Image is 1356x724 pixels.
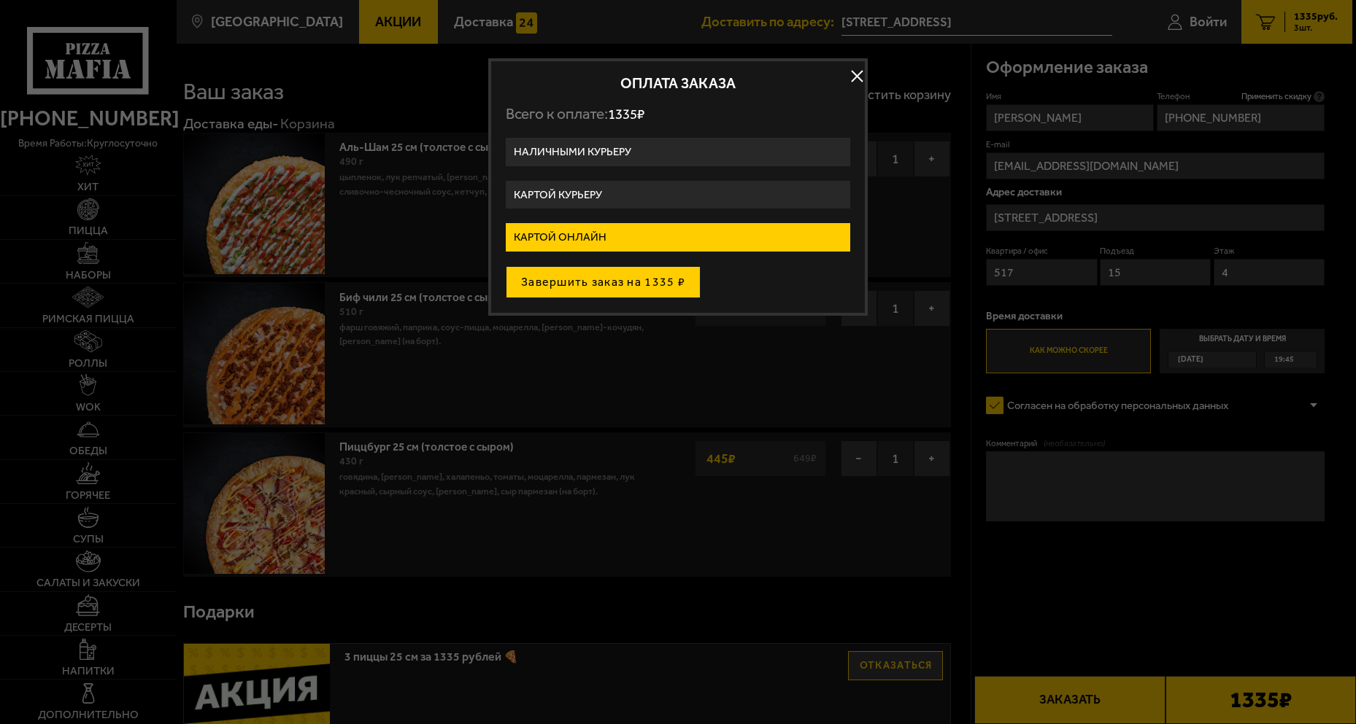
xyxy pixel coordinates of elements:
[608,106,644,122] span: 1335 ₽
[506,223,850,252] label: Картой онлайн
[506,181,850,209] label: Картой курьеру
[506,76,850,90] h2: Оплата заказа
[506,105,850,123] p: Всего к оплате:
[506,138,850,166] label: Наличными курьеру
[506,266,701,298] button: Завершить заказ на 1335 ₽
